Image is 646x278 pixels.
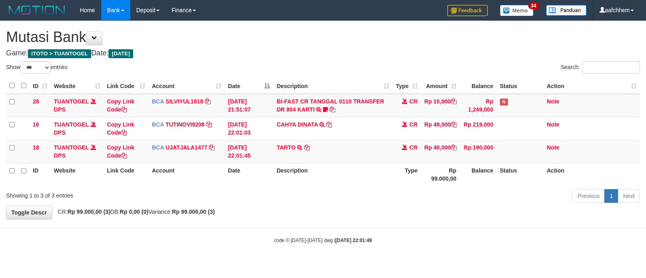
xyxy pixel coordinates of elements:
input: Search: [582,61,640,74]
a: Copy Rp 40,000 to clipboard [451,144,457,151]
a: Copy Link Code [107,121,134,136]
td: Rp 219,000 [460,117,497,140]
a: Note [547,144,559,151]
td: Rp 49,000 [421,117,460,140]
a: Copy SILVIYUL1818 to clipboard [205,98,210,105]
th: Account: activate to sort column ascending [149,78,225,94]
th: Action [544,163,640,186]
a: Copy Link Code [107,98,134,113]
span: 16 [33,121,39,128]
a: Copy Rp 49,000 to clipboard [451,121,457,128]
th: Description: activate to sort column ascending [273,78,392,94]
th: Type [393,163,421,186]
td: [DATE] 21:51:07 [225,94,273,117]
th: ID: activate to sort column ascending [30,78,51,94]
th: Status [497,163,544,186]
a: 1 [604,189,618,203]
a: Copy TUTINOVI9208 to clipboard [206,121,212,128]
th: Amount: activate to sort column ascending [421,78,460,94]
span: 18 [33,144,39,151]
span: BCA [152,144,164,151]
th: Status [497,78,544,94]
td: Rp 190,000 [460,140,497,163]
th: Date: activate to sort column descending [225,78,273,94]
strong: Rp 99.000,00 (3) [172,208,215,215]
h4: Game: Date: [6,49,640,57]
a: Next [618,189,640,203]
a: Copy Link Code [107,144,134,159]
a: Copy Rp 10,000 to clipboard [451,98,457,105]
a: TUANTOGEL [54,121,89,128]
a: Copy CAHYA DINATA to clipboard [326,121,332,128]
strong: Rp 99.000,00 (3) [68,208,110,215]
td: [DATE] 22:01:45 [225,140,273,163]
th: Balance [460,78,497,94]
td: DPS [51,140,104,163]
a: TARTO [276,144,295,151]
th: ID [30,163,51,186]
a: Copy UJATJALA1477 to clipboard [209,144,215,151]
a: Note [547,121,559,128]
th: Date [225,163,273,186]
img: MOTION_logo.png [6,4,68,16]
a: UJATJALA1477 [166,144,207,151]
a: TUANTOGEL [54,98,89,105]
td: DPS [51,94,104,117]
th: Website: activate to sort column ascending [51,78,104,94]
div: Showing 1 to 3 of 3 entries [6,188,263,200]
strong: Rp 0,00 (0) [120,208,149,215]
label: Search: [561,61,640,74]
th: Balance [460,163,497,186]
th: Link Code [104,163,149,186]
span: ITOTO > TUANTOGEL [28,49,91,58]
a: Note [547,98,559,105]
img: Feedback.jpg [447,5,488,16]
a: BI-FAST CR TANGGAL 0110 TRANSFER DR 804 KARTI [276,98,384,113]
td: Rp 40,000 [421,140,460,163]
a: CAHYA DINATA [276,121,318,128]
span: 28 [33,98,39,105]
td: Rp 1,249,000 [460,94,497,117]
a: Toggle Descr [6,206,52,219]
span: BCA [152,121,164,128]
th: Rp 99.000,00 [421,163,460,186]
h1: Mutasi Bank [6,29,640,45]
span: BCA [152,98,164,105]
span: CR [409,121,417,128]
th: Website [51,163,104,186]
th: Link Code: activate to sort column ascending [104,78,149,94]
th: Description [273,163,392,186]
td: Rp 10,000 [421,94,460,117]
span: CR [409,144,417,151]
a: TUANTOGEL [54,144,89,151]
label: Show entries [6,61,68,74]
img: Button%20Memo.svg [500,5,534,16]
strong: [DATE] 22:01:49 [336,238,372,243]
span: 34 [528,2,539,9]
th: Action: activate to sort column ascending [544,78,640,94]
a: SILVIYUL1818 [166,98,203,105]
td: DPS [51,117,104,140]
small: code © [DATE]-[DATE] dwg | [274,238,372,243]
a: Copy BI-FAST CR TANGGAL 0110 TRANSFER DR 804 KARTI to clipboard [329,106,335,113]
img: panduan.png [546,5,586,16]
span: CR [409,98,417,105]
select: Showentries [20,61,51,74]
th: Account [149,163,225,186]
a: Previous [572,189,605,203]
span: Has Note [500,99,508,105]
th: Type: activate to sort column ascending [393,78,421,94]
a: TUTINOVI9208 [166,121,204,128]
a: Copy TARTO to clipboard [304,144,310,151]
span: [DATE] [108,49,133,58]
span: CR: DB: Variance: [54,208,215,215]
td: [DATE] 22:01:03 [225,117,273,140]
